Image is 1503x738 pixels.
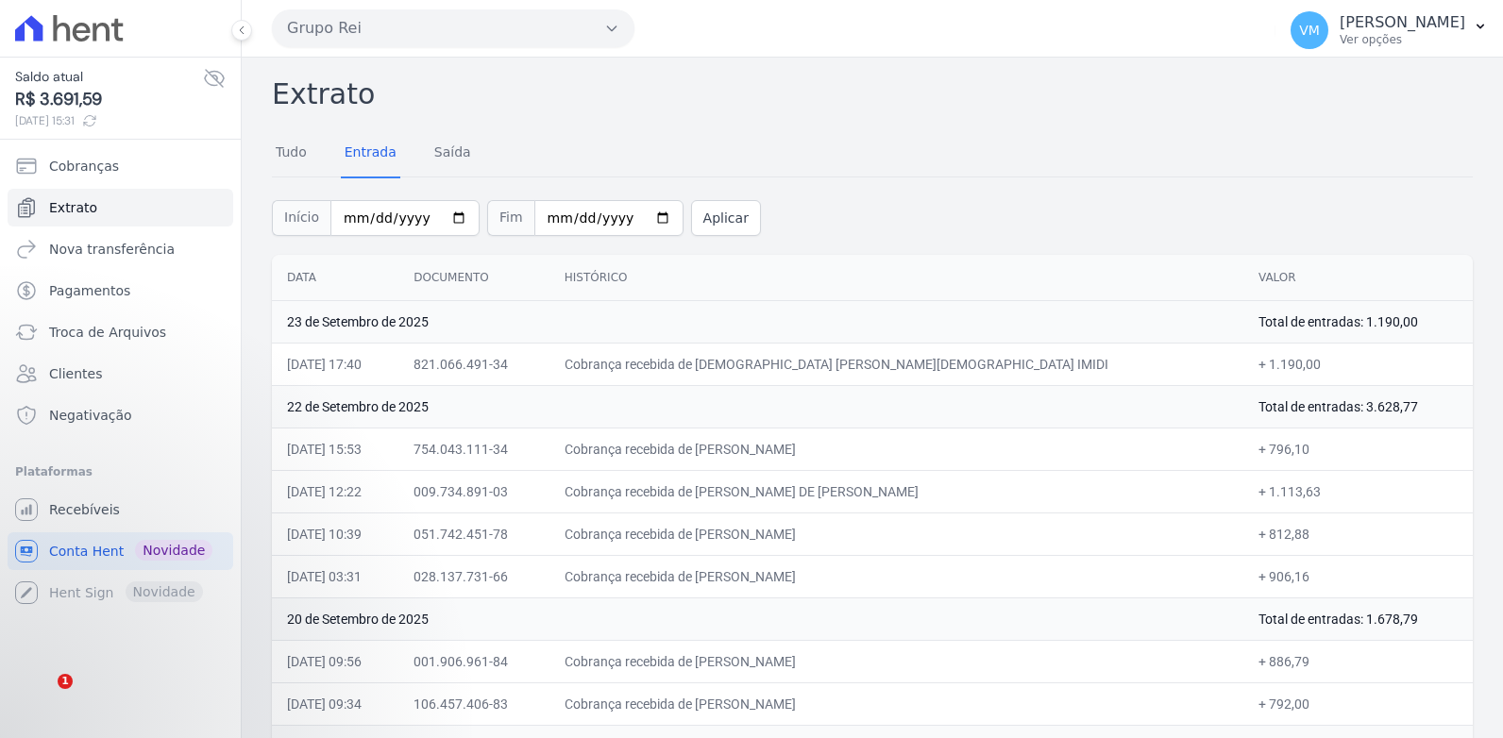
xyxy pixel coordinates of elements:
td: + 1.190,00 [1243,343,1473,385]
span: Novidade [135,540,212,561]
td: [DATE] 15:53 [272,428,398,470]
td: Cobrança recebida de [DEMOGRAPHIC_DATA] [PERSON_NAME][DEMOGRAPHIC_DATA] IMIDI [549,343,1243,385]
span: Saldo atual [15,67,203,87]
td: + 906,16 [1243,555,1473,597]
td: 009.734.891-03 [398,470,549,512]
div: Plataformas [15,461,226,483]
a: Negativação [8,396,233,434]
a: Extrato [8,189,233,226]
td: 20 de Setembro de 2025 [272,597,1243,640]
td: 754.043.111-34 [398,428,549,470]
nav: Sidebar [15,147,226,612]
th: Data [272,255,398,301]
td: + 812,88 [1243,512,1473,555]
td: 028.137.731-66 [398,555,549,597]
td: Cobrança recebida de [PERSON_NAME] [549,682,1243,725]
td: + 796,10 [1243,428,1473,470]
th: Histórico [549,255,1243,301]
h2: Extrato [272,73,1473,115]
td: Cobrança recebida de [PERSON_NAME] [549,428,1243,470]
a: Recebíveis [8,491,233,528]
p: [PERSON_NAME] [1340,13,1465,32]
button: Aplicar [691,200,761,236]
span: Início [272,200,330,236]
span: Fim [487,200,534,236]
span: Nova transferência [49,240,175,259]
span: Extrato [49,198,97,217]
span: Troca de Arquivos [49,323,166,342]
td: + 792,00 [1243,682,1473,725]
a: Entrada [341,129,400,178]
td: 821.066.491-34 [398,343,549,385]
td: 106.457.406-83 [398,682,549,725]
iframe: Intercom live chat [19,674,64,719]
span: Recebíveis [49,500,120,519]
a: Saída [431,129,475,178]
td: + 1.113,63 [1243,470,1473,512]
a: Troca de Arquivos [8,313,233,351]
td: [DATE] 10:39 [272,512,398,555]
span: R$ 3.691,59 [15,87,203,112]
button: VM [PERSON_NAME] Ver opções [1275,4,1503,57]
th: Valor [1243,255,1473,301]
span: 1 [58,674,73,689]
td: [DATE] 12:22 [272,470,398,512]
span: [DATE] 15:31 [15,112,203,129]
th: Documento [398,255,549,301]
td: Total de entradas: 3.628,77 [1243,385,1473,428]
td: Cobrança recebida de [PERSON_NAME] DE [PERSON_NAME] [549,470,1243,512]
iframe: Intercom notifications mensagem [14,555,392,687]
td: Cobrança recebida de [PERSON_NAME] [549,640,1243,682]
a: Nova transferência [8,230,233,268]
span: Clientes [49,364,102,383]
a: Cobranças [8,147,233,185]
a: Conta Hent Novidade [8,532,233,570]
td: Cobrança recebida de [PERSON_NAME] [549,512,1243,555]
td: [DATE] 09:34 [272,682,398,725]
td: 001.906.961-84 [398,640,549,682]
span: Negativação [49,406,132,425]
td: Total de entradas: 1.190,00 [1243,300,1473,343]
span: Conta Hent [49,542,124,561]
a: Clientes [8,355,233,393]
span: Cobranças [49,157,119,176]
td: [DATE] 17:40 [272,343,398,385]
td: 22 de Setembro de 2025 [272,385,1243,428]
td: 051.742.451-78 [398,512,549,555]
span: VM [1299,24,1320,37]
td: 23 de Setembro de 2025 [272,300,1243,343]
td: Total de entradas: 1.678,79 [1243,597,1473,640]
a: Pagamentos [8,272,233,310]
a: Tudo [272,129,311,178]
td: + 886,79 [1243,640,1473,682]
p: Ver opções [1340,32,1465,47]
button: Grupo Rei [272,9,634,47]
td: Cobrança recebida de [PERSON_NAME] [549,555,1243,597]
span: Pagamentos [49,281,130,300]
